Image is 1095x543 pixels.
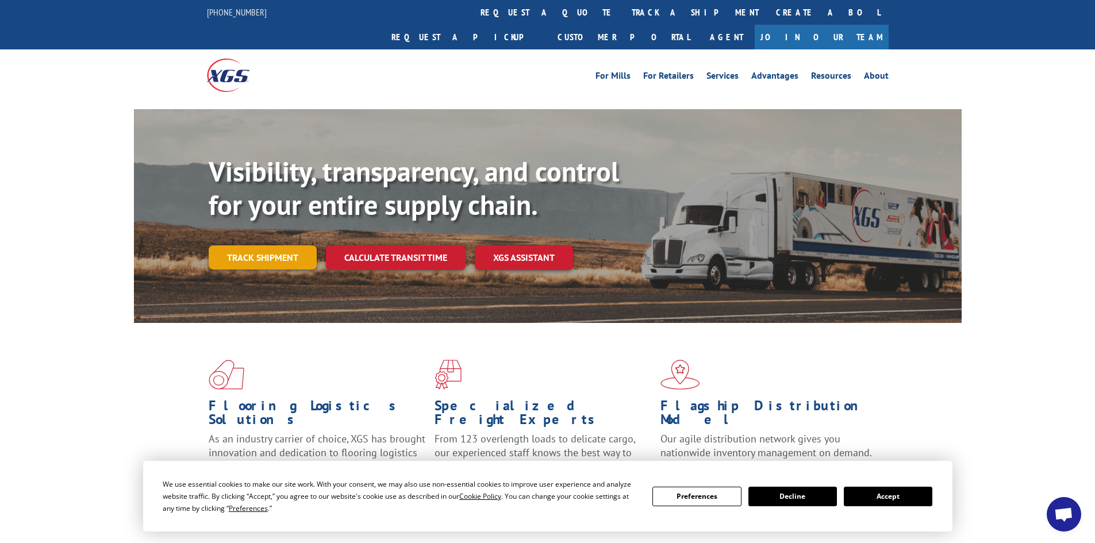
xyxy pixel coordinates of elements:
h1: Flagship Distribution Model [660,399,878,432]
p: From 123 overlength loads to delicate cargo, our experienced staff knows the best way to move you... [435,432,652,483]
span: Cookie Policy [459,491,501,501]
h1: Specialized Freight Experts [435,399,652,432]
a: Advantages [751,71,798,84]
button: Accept [844,487,932,506]
div: Open chat [1047,497,1081,532]
span: Our agile distribution network gives you nationwide inventory management on demand. [660,432,872,459]
a: [PHONE_NUMBER] [207,6,267,18]
a: Resources [811,71,851,84]
b: Visibility, transparency, and control for your entire supply chain. [209,153,619,222]
a: Agent [698,25,755,49]
img: xgs-icon-flagship-distribution-model-red [660,360,700,390]
img: xgs-icon-total-supply-chain-intelligence-red [209,360,244,390]
span: Preferences [229,503,268,513]
a: For Retailers [643,71,694,84]
div: Cookie Consent Prompt [143,461,952,532]
a: Calculate transit time [326,245,466,270]
img: xgs-icon-focused-on-flooring-red [435,360,462,390]
a: Request a pickup [383,25,549,49]
a: Join Our Team [755,25,889,49]
a: Services [706,71,739,84]
button: Preferences [652,487,741,506]
a: For Mills [595,71,631,84]
div: We use essential cookies to make our site work. With your consent, we may also use non-essential ... [163,478,639,514]
a: XGS ASSISTANT [475,245,573,270]
a: Track shipment [209,245,317,269]
a: About [864,71,889,84]
h1: Flooring Logistics Solutions [209,399,426,432]
span: As an industry carrier of choice, XGS has brought innovation and dedication to flooring logistics... [209,432,425,473]
button: Decline [748,487,837,506]
a: Customer Portal [549,25,698,49]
